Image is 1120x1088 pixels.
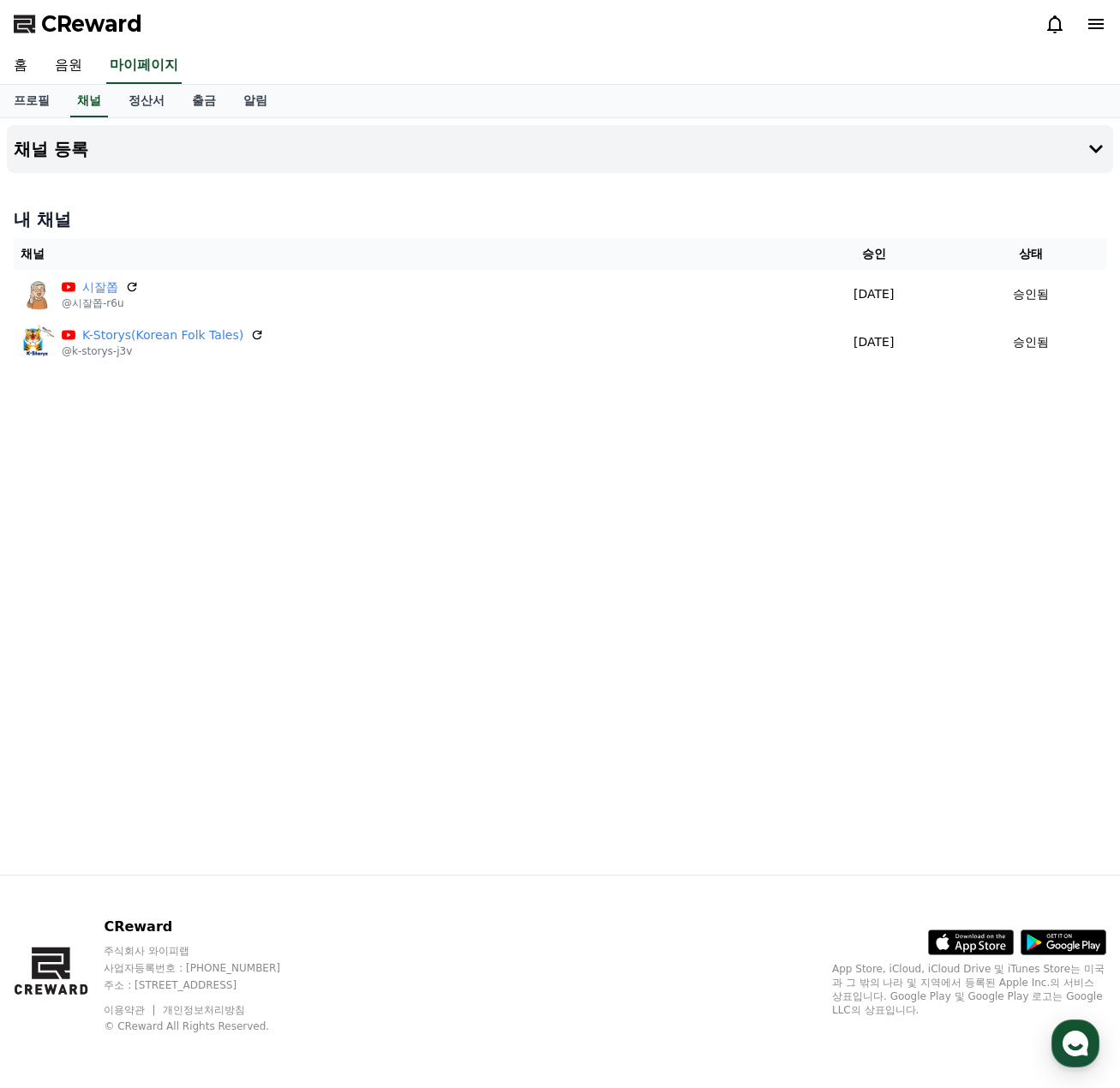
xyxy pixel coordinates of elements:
[106,48,182,84] a: 마이페이지
[799,333,949,351] p: [DATE]
[104,978,313,992] p: 주소 : [STREET_ADDRESS]
[14,10,142,38] a: CReward
[14,207,1106,231] h4: 내 채널
[956,238,1106,270] th: 상태
[163,1004,245,1016] a: 개인정보처리방침
[21,277,55,311] img: 시잘쫍
[792,238,956,270] th: 승인
[178,85,230,117] a: 출금
[1013,333,1049,351] p: 승인됨
[1013,285,1049,303] p: 승인됨
[799,285,949,303] p: [DATE]
[104,1019,313,1033] p: © CReward All Rights Reserved.
[62,344,264,358] p: @k-storys-j3v
[82,278,118,296] a: 시잘쫍
[104,1004,158,1016] a: 이용약관
[230,85,281,117] a: 알림
[41,48,96,84] a: 음원
[115,85,178,117] a: 정산서
[832,962,1106,1017] p: App Store, iCloud, iCloud Drive 및 iTunes Store는 미국과 그 밖의 나라 및 지역에서 등록된 Apple Inc.의 서비스 상표입니다. Goo...
[7,125,1113,173] button: 채널 등록
[62,296,139,310] p: @시잘쫍-r6u
[104,961,313,975] p: 사업자등록번호 : [PHONE_NUMBER]
[21,325,55,359] img: K-Storys(Korean Folk Tales)
[104,944,313,958] p: 주식회사 와이피랩
[14,238,792,270] th: 채널
[104,917,313,937] p: CReward
[41,10,142,38] span: CReward
[70,85,108,117] a: 채널
[82,326,243,344] a: K-Storys(Korean Folk Tales)
[14,140,88,158] h4: 채널 등록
